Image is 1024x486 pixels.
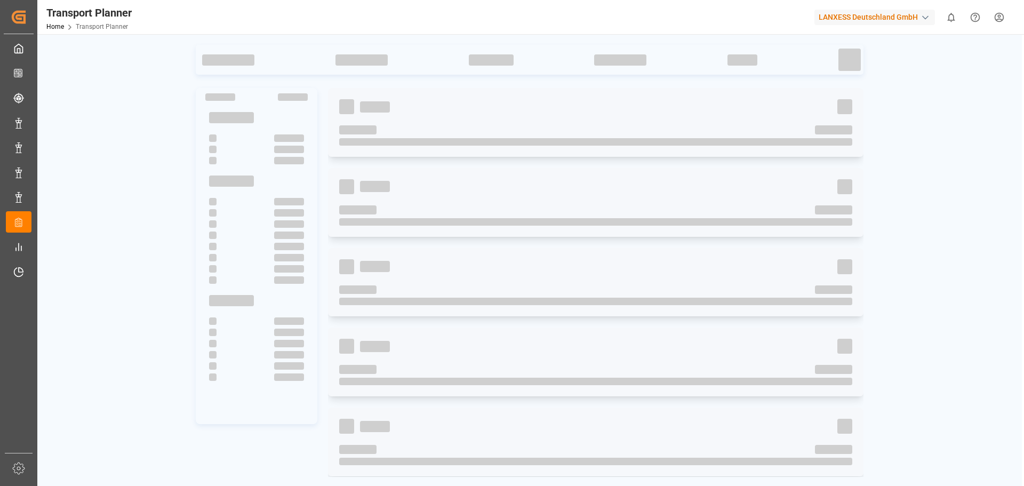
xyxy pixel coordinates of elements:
[46,23,64,30] a: Home
[814,7,939,27] button: LANXESS Deutschland GmbH
[963,5,987,29] button: Help Center
[939,5,963,29] button: show 0 new notifications
[814,10,935,25] div: LANXESS Deutschland GmbH
[46,5,132,21] div: Transport Planner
